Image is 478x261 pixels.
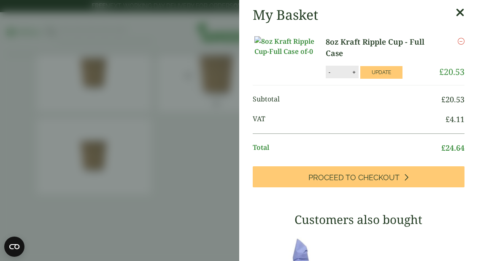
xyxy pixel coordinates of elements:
button: + [350,69,358,76]
span: Proceed to Checkout [308,173,400,182]
h3: Customers also bought [253,213,465,227]
span: £ [439,66,444,77]
span: Total [253,142,442,154]
img: 8oz Kraft Ripple Cup-Full Case of-0 [254,36,326,56]
span: VAT [253,114,446,125]
h2: My Basket [253,7,318,23]
a: 8oz Kraft Ripple Cup - Full Case [326,36,439,59]
span: £ [441,143,446,153]
bdi: 24.64 [441,143,464,153]
span: £ [446,114,450,124]
span: Subtotal [253,94,442,105]
bdi: 20.53 [441,94,464,104]
a: Proceed to Checkout [253,166,465,187]
bdi: 20.53 [439,66,464,77]
span: £ [441,94,446,104]
button: Open CMP widget [4,237,24,257]
bdi: 4.11 [446,114,464,124]
button: Update [360,66,402,79]
a: Remove this item [458,36,464,46]
button: - [326,69,333,76]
